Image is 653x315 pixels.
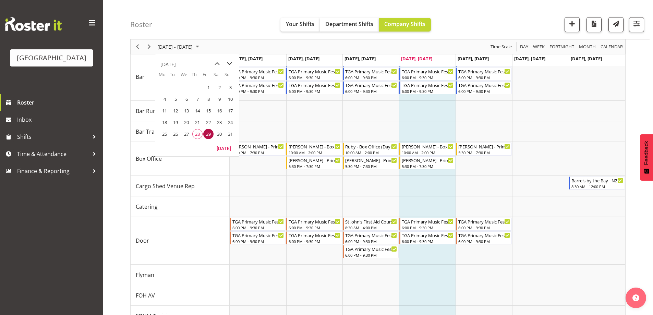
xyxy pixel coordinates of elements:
div: St John’s First Aid Course - [PERSON_NAME] [345,218,397,225]
button: Feedback - Show survey [640,134,653,181]
div: 10:00 AM - 2:00 PM [345,150,397,155]
span: Sunday, August 10, 2025 [225,94,235,104]
div: 6:00 PM - 9:30 PM [458,239,510,244]
span: Sunday, August 17, 2025 [225,106,235,116]
div: 6:00 PM - 9:30 PM [402,239,454,244]
div: TGA Primary Music Fest. Songs from Sunny Days - [PERSON_NAME] [289,82,340,88]
div: 6:00 PM - 9:30 PM [232,225,284,230]
div: 6:00 PM - 9:30 PM [458,75,510,80]
div: Bar"s event - TGA Primary Music Fest. Songs from Sunny Days - Valerie Donaldson Begin From Tuesda... [286,81,342,94]
div: 6:00 PM - 9:30 PM [289,225,340,230]
div: [PERSON_NAME] - Primary School Choir - Songs from the Sunny Days - [PERSON_NAME] Awhina [PERSON_N... [458,143,510,150]
span: Tuesday, August 5, 2025 [170,94,181,104]
div: [GEOGRAPHIC_DATA] [17,53,86,63]
div: 6:00 PM - 9:30 PM [289,239,340,244]
span: Saturday, August 2, 2025 [214,82,225,93]
div: 6:00 PM - 9:30 PM [232,88,284,94]
div: Door"s event - TGA Primary Music Fest. Songs from Sunny Days - Max Allan Begin From Tuesday, Augu... [286,231,342,244]
span: Fortnight [549,43,575,51]
span: calendar [600,43,624,51]
div: TGA Primary Music Fest. Songs from Sunny Days - [PERSON_NAME] [345,82,397,88]
span: Finance & Reporting [17,166,89,176]
span: Box Office [136,155,162,163]
div: TGA Primary Music Fest. Songs from Sunny Days - [PERSON_NAME] [402,68,454,75]
span: Thursday, August 14, 2025 [192,106,203,116]
div: 6:00 PM - 9:30 PM [289,88,340,94]
div: Bar"s event - TGA Primary Music Fest. Songs from Sunny Days - Skye Colonna Begin From Wednesday, ... [343,81,399,94]
span: Friday, August 15, 2025 [203,106,214,116]
button: Fortnight [548,43,576,51]
span: Tuesday, August 26, 2025 [170,129,181,139]
div: TGA Primary Music Fest. Songs from Sunny Days - [PERSON_NAME] [232,82,284,88]
span: [DATE], [DATE] [458,56,489,62]
div: [PERSON_NAME] - Primary School Choir - [PERSON_NAME] [232,143,284,150]
div: TGA Primary Music Fest. Songs from Sunny Days - [PERSON_NAME] [402,82,454,88]
span: Feedback [643,141,650,165]
div: 6:00 PM - 9:30 PM [345,239,397,244]
button: Timeline Week [532,43,546,51]
div: TGA Primary Music Fest. Songs from Sunny Days - [PERSON_NAME] [345,245,397,252]
span: Friday, August 8, 2025 [203,94,214,104]
span: Friday, August 1, 2025 [203,82,214,93]
button: Today [212,143,235,153]
td: Friday, August 29, 2025 [203,128,214,140]
div: 8:30 AM - 12:00 PM [571,184,623,189]
button: Add a new shift [565,17,580,32]
span: Time Scale [490,43,512,51]
div: Next [143,39,155,54]
span: Bar Runner [136,107,165,115]
span: Wednesday, August 27, 2025 [181,129,192,139]
span: Friday, August 22, 2025 [203,117,214,128]
div: TGA Primary Music Fest. Songs from Sunny Days - [PERSON_NAME] [232,232,284,239]
div: Door"s event - TGA Primary Music Fest. Songs from Sunny Days - Max Allan Begin From Friday, Augus... [456,231,512,244]
div: Door"s event - TGA Primary Music Fest. Songs from Sunny Days - Katherine Madill Begin From Wednes... [343,245,399,258]
td: Flyman resource [131,265,230,285]
button: Timeline Month [578,43,597,51]
div: TGA Primary Music Fest. Songs from Sunny Days - [PERSON_NAME] [289,218,340,225]
div: 5:30 PM - 7:30 PM [232,150,284,155]
div: Cargo Shed Venue Rep"s event - Barrels by the Bay - NZ Whisky Fest Cargo Shed Pack out - Chris Da... [569,177,625,190]
button: Time Scale [489,43,513,51]
div: TGA Primary Music Fest. Songs from Sunny Days - [PERSON_NAME] [345,232,397,239]
span: Thursday, August 7, 2025 [192,94,203,104]
div: Box Office"s event - Bobby-Lea - Primary School Choir - Songs from the Sunny Days - Bobby-Lea Awh... [456,143,512,156]
img: Rosterit website logo [5,17,62,31]
span: Inbox [17,114,99,125]
button: next month [223,58,235,70]
span: Thursday, August 21, 2025 [192,117,203,128]
span: [DATE], [DATE] [344,56,376,62]
div: TGA Primary Music Fest. Songs from Sunny Days - [PERSON_NAME] [232,218,284,225]
div: Box Office"s event - Valerie - Primary School Choir - Songs from the Sunny Days - Valerie Donalds... [343,156,399,169]
th: Fr [203,71,214,82]
span: Week [532,43,545,51]
span: Saturday, August 23, 2025 [214,117,225,128]
th: Tu [170,71,181,82]
div: 6:00 PM - 9:30 PM [289,75,340,80]
div: Door"s event - TGA Primary Music Fest. Songs from Sunny Days - Elea Hargreaves Begin From Thursda... [399,218,455,231]
div: 6:00 PM - 9:30 PM [402,88,454,94]
td: Box Office resource [131,142,230,176]
span: [DATE], [DATE] [514,56,545,62]
button: Department Shifts [320,18,379,32]
span: Monday, August 4, 2025 [159,94,170,104]
div: TGA Primary Music Fest. Songs from Sunny Days - [PERSON_NAME] [289,68,340,75]
div: Bar"s event - TGA Primary Music Fest. Songs from Sunny Days - Renée Hewitt Begin From Friday, Aug... [456,68,512,81]
div: 6:00 PM - 9:30 PM [458,225,510,230]
button: Previous [133,43,142,51]
div: 6:00 PM - 9:30 PM [345,88,397,94]
div: Door"s event - TGA Primary Music Fest. Songs from Sunny Days - Dominique Vogler Begin From Tuesda... [286,218,342,231]
div: [PERSON_NAME] - Box Office (Daytime Shifts) - [PERSON_NAME] [402,143,454,150]
div: Box Office"s event - LISA - Box Office (Daytime Shifts) - Lisa Camplin Begin From Thursday, Augus... [399,143,455,156]
div: Bar"s event - TGA Primary Music Fest. Songs from Sunny Days - Valerie Donaldson Begin From Friday... [456,81,512,94]
span: Wednesday, August 13, 2025 [181,106,192,116]
div: Door"s event - TGA Primary Music Fest. Songs from Sunny Days - Alex Freeman Begin From Wednesday,... [343,231,399,244]
div: 6:00 PM - 9:30 PM [232,75,284,80]
span: Day [519,43,529,51]
span: Sunday, August 24, 2025 [225,117,235,128]
div: [PERSON_NAME] - Primary School Choir - Songs from the Sunny Days - [PERSON_NAME] [345,157,397,163]
span: Department Shifts [325,20,373,28]
div: 5:30 PM - 7:30 PM [458,150,510,155]
th: Su [225,71,235,82]
span: Sunday, August 31, 2025 [225,129,235,139]
div: 5:30 PM - 7:30 PM [402,163,454,169]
